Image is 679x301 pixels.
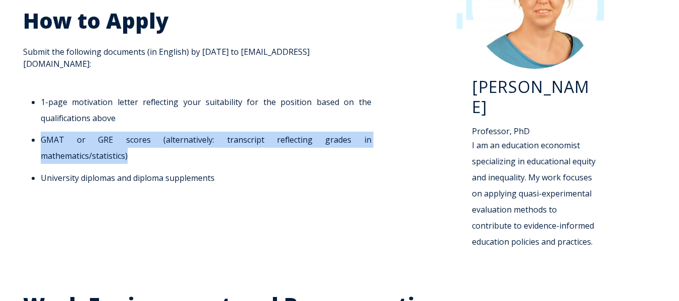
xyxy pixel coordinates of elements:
h2: How to Apply [23,8,377,34]
span: Submit the following documents (in English) by [DATE] to [EMAIL_ADDRESS][DOMAIN_NAME]: [23,8,377,186]
h3: [PERSON_NAME] [472,77,598,117]
li: GMAT or GRE scores (alternatively: transcript reflecting grades in mathematics/statistics) [41,132,371,164]
div: Professor, PhD [472,125,598,137]
span: I am an education economist specializing in educational equity and inequality. My work focuses on... [472,140,596,247]
li: 1-page motivation letter reflecting your suitability for the position based on the qualifications... [41,94,371,126]
li: University diplomas and diploma supplements [41,170,371,186]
